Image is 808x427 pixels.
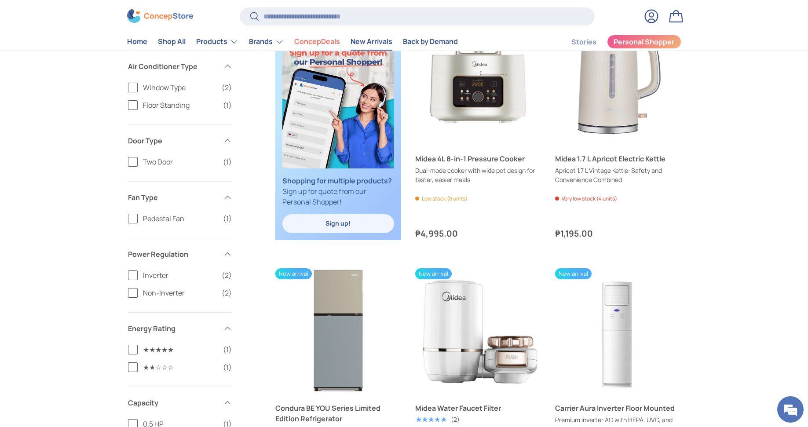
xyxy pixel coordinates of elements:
[294,33,340,51] a: ConcepDeals
[128,313,232,344] summary: Energy Rating
[143,288,216,298] span: Non-Inverter
[275,268,312,279] span: New arrival
[223,362,232,372] span: (1)
[282,175,394,207] p: Sign up for quote from our Personal Shopper!
[614,39,674,46] span: Personal Shopper
[143,362,218,372] span: ★★☆☆☆
[143,100,218,110] span: Floor Standing
[275,268,401,394] a: Condura BE YOU Series Limited Edition Refrigerator
[128,249,218,259] span: Power Regulation
[143,270,216,281] span: Inverter
[191,33,244,51] summary: Products
[223,157,232,167] span: (1)
[351,33,392,51] a: New Arrivals
[222,288,232,298] span: (2)
[403,33,458,51] a: Back by Demand
[127,33,147,51] a: Home
[46,49,148,61] div: Chat with us now
[415,153,541,164] a: Midea 4L 8-in-1 Pressure Cooker
[244,33,289,51] summary: Brands
[571,33,596,51] a: Stories
[222,270,232,281] span: (2)
[128,192,218,203] span: Fan Type
[223,344,232,355] span: (1)
[555,268,681,394] a: Carrier Aura Inverter Floor Mounted
[550,33,681,51] nav: Secondary
[128,323,218,334] span: Energy Rating
[143,344,218,355] span: ★★★★★
[128,238,232,270] summary: Power Regulation
[222,82,232,93] span: (2)
[128,182,232,213] summary: Fan Type
[128,398,218,408] span: Capacity
[415,268,541,394] a: Midea Water Faucet Filter
[128,61,218,72] span: Air Conditioner Type
[143,157,218,167] span: Two Door
[415,18,541,144] a: Midea 4L 8-in-1 Pressure Cooker
[282,214,394,233] a: Sign up!
[128,51,232,82] summary: Air Conditioner Type
[555,268,592,279] span: New arrival
[128,135,218,146] span: Door Type
[415,403,541,413] a: Midea Water Faucet Filter
[223,100,232,110] span: (1)
[223,213,232,224] span: (1)
[555,153,681,164] a: Midea 1.7 L Apricot Electric Kettle
[282,176,392,186] strong: Shopping for multiple products?
[555,403,681,413] a: Carrier Aura Inverter Floor Mounted
[144,4,165,26] div: Minimize live chat window
[143,213,218,224] span: Pedestal Fan
[127,10,193,23] img: ConcepStore
[555,18,681,144] a: Midea 1.7 L Apricot Electric Kettle
[4,240,168,271] textarea: Type your message and hit 'Enter'
[415,268,452,279] span: New arrival
[51,111,121,200] span: We're online!
[143,82,216,93] span: Window Type
[275,403,401,424] a: Condura BE YOU Series Limited Edition Refrigerator
[607,35,681,49] a: Personal Shopper
[128,125,232,157] summary: Door Type
[127,33,458,51] nav: Primary
[128,387,232,419] summary: Capacity
[158,33,186,51] a: Shop All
